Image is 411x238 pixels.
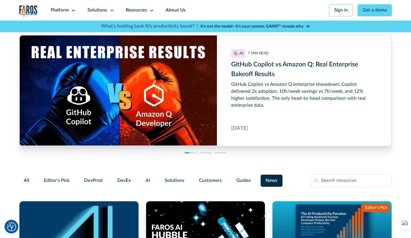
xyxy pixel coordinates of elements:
div: Solutions [87,7,107,14]
form: Filter Form [19,174,392,187]
span: AI [146,177,150,184]
button: Cookie Settings [7,222,16,231]
div: Resources [126,7,147,14]
a: Sign in [329,4,353,16]
a: home [19,5,38,17]
span: All [24,177,29,184]
span: DevProd [84,177,103,184]
span: Guides [236,177,251,184]
span: DevEx [117,177,131,184]
input: Search resources [310,174,392,187]
span: Customers [199,177,222,184]
img: Logo of the analytics and reporting company Faros. [19,5,38,17]
span: Editor's Pick [44,177,70,184]
p: What's holding back AI's productivity boost? | [101,23,198,30]
a: GitHub Copilot vs Amazon Q: Real Enterprise Bakeoff Results [19,35,392,146]
a: It’s not the model—it’s your system. GAINS™ reveals why [200,23,310,29]
span: Solutions [165,177,184,184]
div: Platform [51,7,69,14]
img: Revisit consent button [7,222,16,231]
strong: It’s not the model—it’s your system. GAINS™ reveals why [200,24,303,28]
span: News [265,177,277,184]
a: Get a demo [358,4,392,16]
div: cms-link [19,35,392,146]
